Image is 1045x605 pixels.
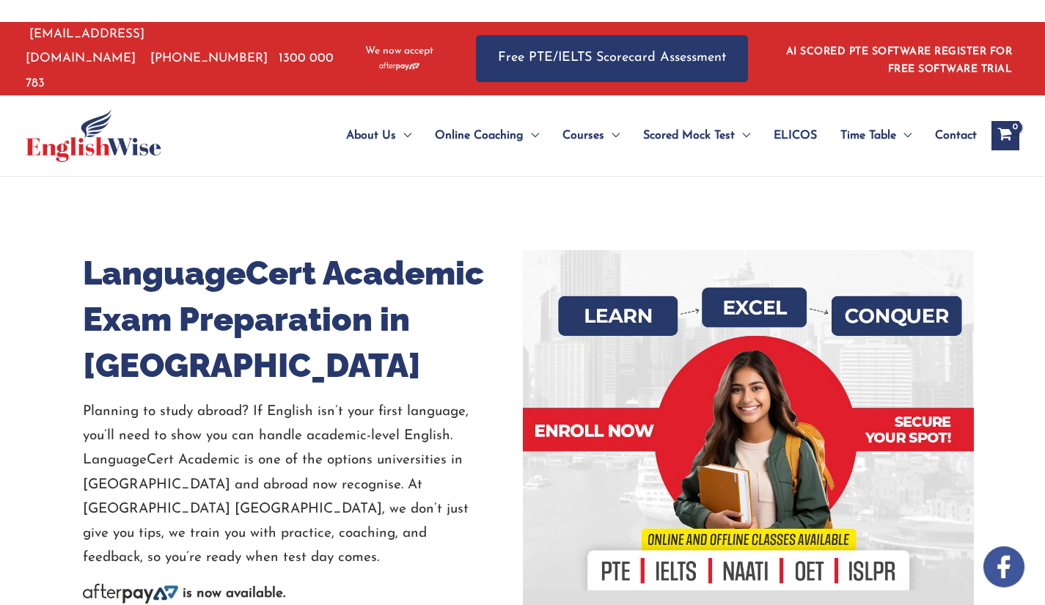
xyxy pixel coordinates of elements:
[183,587,285,601] b: is now available.
[643,110,735,161] span: Scored Mock Test
[476,35,748,81] a: Free PTE/IELTS Scorecard Assessment
[83,250,512,389] h1: LanguageCert Academic Exam Preparation in [GEOGRAPHIC_DATA]
[777,34,1019,82] aside: Header Widget 1
[786,46,1013,75] a: AI SCORED PTE SOFTWARE REGISTER FOR FREE SOFTWARE TRIAL
[26,52,334,89] a: 1300 000 783
[735,110,750,161] span: Menu Toggle
[311,110,977,161] nav: Site Navigation: Main Menu
[150,52,268,65] a: [PHONE_NUMBER]
[379,62,419,70] img: Afterpay-Logo
[991,121,1019,150] a: View Shopping Cart, empty
[551,110,631,161] a: CoursesMenu Toggle
[423,110,551,161] a: Online CoachingMenu Toggle
[346,110,396,161] span: About Us
[26,28,144,65] a: [EMAIL_ADDRESS][DOMAIN_NAME]
[840,110,896,161] span: Time Table
[334,110,423,161] a: About UsMenu Toggle
[604,110,620,161] span: Menu Toggle
[26,109,161,162] img: cropped-ew-logo
[762,110,829,161] a: ELICOS
[829,110,923,161] a: Time TableMenu Toggle
[896,110,912,161] span: Menu Toggle
[435,110,524,161] span: Online Coaching
[562,110,604,161] span: Courses
[983,546,1024,587] img: white-facebook.png
[923,110,977,161] a: Contact
[365,44,433,59] span: We now accept
[631,110,762,161] a: Scored Mock TestMenu Toggle
[935,110,977,161] span: Contact
[396,110,411,161] span: Menu Toggle
[83,584,178,604] img: Afterpay-Logo
[524,110,539,161] span: Menu Toggle
[83,400,512,571] p: Planning to study abroad? If English isn’t your first language, you’ll need to show you can handl...
[774,110,817,161] span: ELICOS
